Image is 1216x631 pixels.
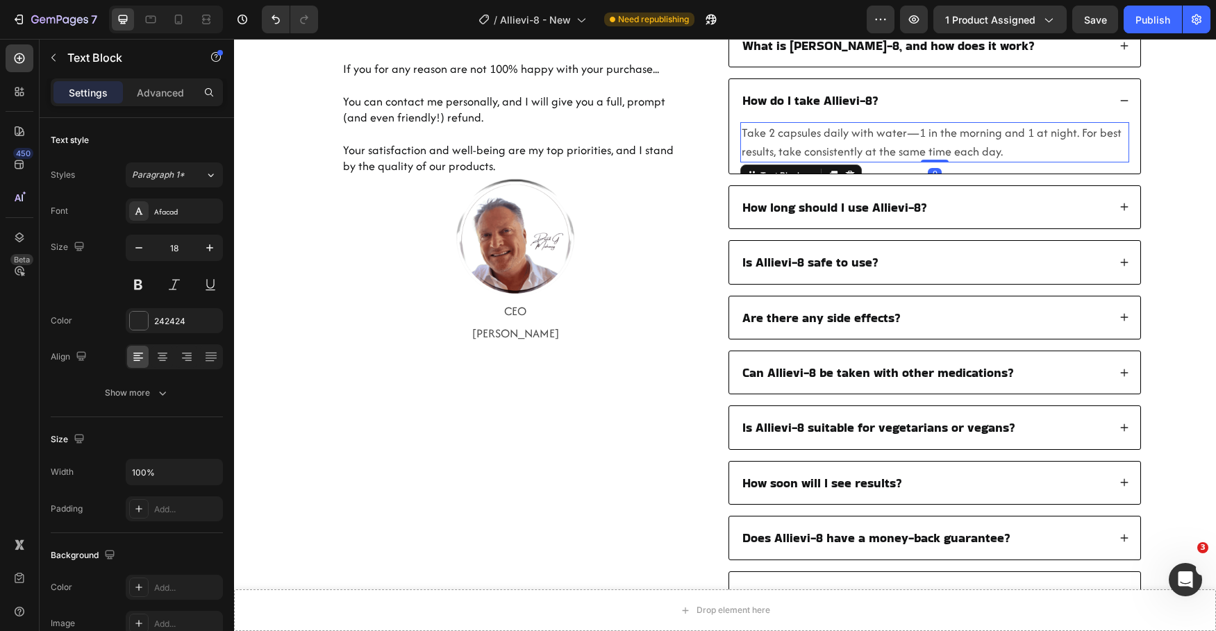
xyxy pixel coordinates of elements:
div: 242424 [154,315,219,328]
div: Color [51,581,72,594]
span: How do I take Allievi-8? [508,53,644,70]
span: Paragraph 1* [132,169,185,181]
span: 3 [1197,542,1208,553]
button: 7 [6,6,103,33]
span: Your satisfaction and well-being are my top priorities, and I stand by the quality of our products. [109,103,440,135]
div: Text style [51,134,89,146]
span: Take 2 capsules daily with water—1 in the morning and 1 at night. For best results, take consiste... [508,85,888,121]
div: Show more [105,386,169,400]
p: Text Block [67,49,185,66]
div: Beta [10,254,33,265]
p: 7 [91,11,97,28]
div: Drop element here [463,566,536,577]
div: Background [51,546,118,565]
span: Who can use Allievi-8? [508,546,640,563]
button: Show more [51,380,223,405]
span: Is Allievi-8 safe to use? [508,214,644,232]
div: Text Block [524,131,571,143]
div: Font [51,205,68,217]
button: 1 product assigned [933,6,1067,33]
div: Undo/Redo [262,6,318,33]
div: Add... [154,503,219,516]
input: Auto [126,460,222,485]
div: Publish [1135,12,1170,27]
span: Save [1084,14,1107,26]
span: 1 product assigned [945,12,1035,27]
span: If you for any reason are not 100% happy with your purchase... [109,22,425,38]
div: Padding [51,503,83,515]
div: Styles [51,169,75,181]
span: Does Allievi-8 have a money-back guarantee? [508,490,776,507]
span: How long should I use Allievi-8? [508,160,693,177]
iframe: Design area [234,39,1216,631]
button: Publish [1124,6,1182,33]
span: Need republishing [618,13,689,26]
div: 450 [13,148,33,159]
div: 0 [694,129,708,140]
span: Are there any side effects? [508,270,667,287]
span: Can Allievi-8 be taken with other medications? [508,325,780,342]
p: Advanced [137,85,184,100]
span: You can contact me personally, and I will give you a full, prompt (and even friendly!) refund. [109,54,431,87]
span: / [494,12,497,27]
div: Size [51,238,88,257]
span: Is Allievi-8 suitable for vegetarians or vegans? [508,380,781,397]
p: Settings [69,85,108,100]
button: Save [1072,6,1118,33]
div: Add... [154,582,219,594]
div: Image [51,617,75,630]
div: Align [51,348,90,367]
img: gempages_518850767277261840-3abec665-dd95-4762-9ea4-1d588b4db1d1.png [212,121,351,260]
span: Allievi-8 - New [500,12,571,27]
iframe: Intercom live chat [1169,563,1202,596]
p: CEO [PERSON_NAME] [76,261,487,306]
div: Color [51,314,72,327]
div: Width [51,466,74,478]
div: Size [51,430,88,449]
div: Afacad [154,205,219,218]
div: Add... [154,618,219,630]
span: How soon will I see results? [508,435,668,453]
button: Paragraph 1* [126,162,223,187]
